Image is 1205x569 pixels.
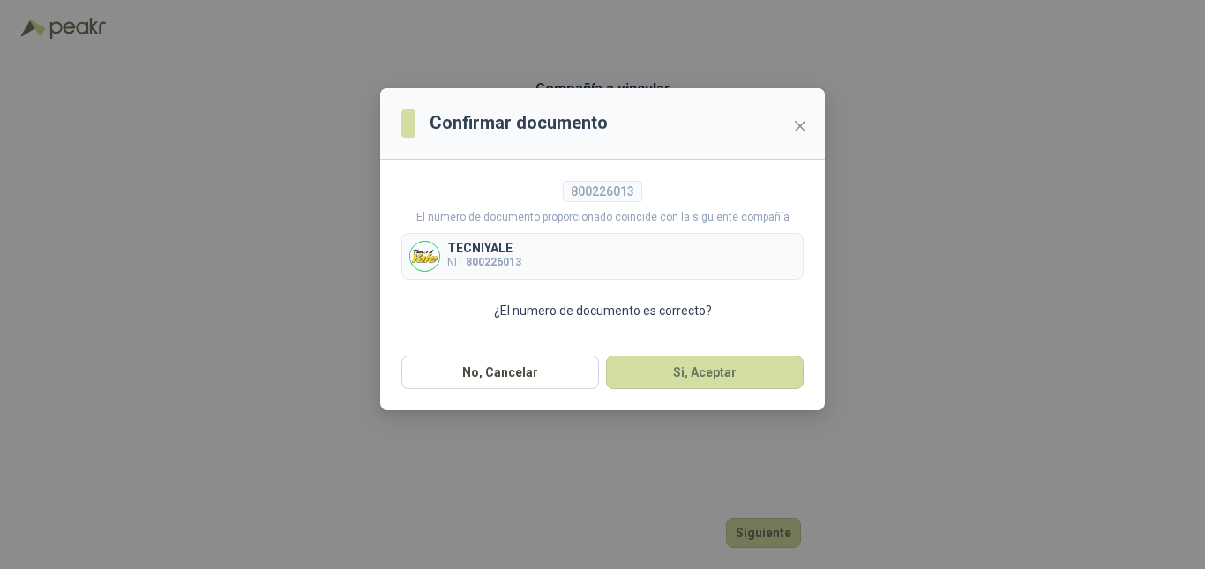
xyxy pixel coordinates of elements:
h3: Confirmar documento [430,109,608,137]
button: No, Cancelar [401,356,599,389]
img: Company Logo [410,242,439,271]
b: 800226013 [466,256,521,268]
div: 800226013 [563,181,642,202]
p: El numero de documento proporcionado coincide con la siguiente compañía [401,209,804,226]
p: NIT [447,254,521,271]
span: close [793,119,807,133]
p: TECNIYALE [447,242,521,254]
p: ¿El numero de documento es correcto? [401,301,804,320]
button: Si, Aceptar [606,356,804,389]
button: Close [786,112,814,140]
